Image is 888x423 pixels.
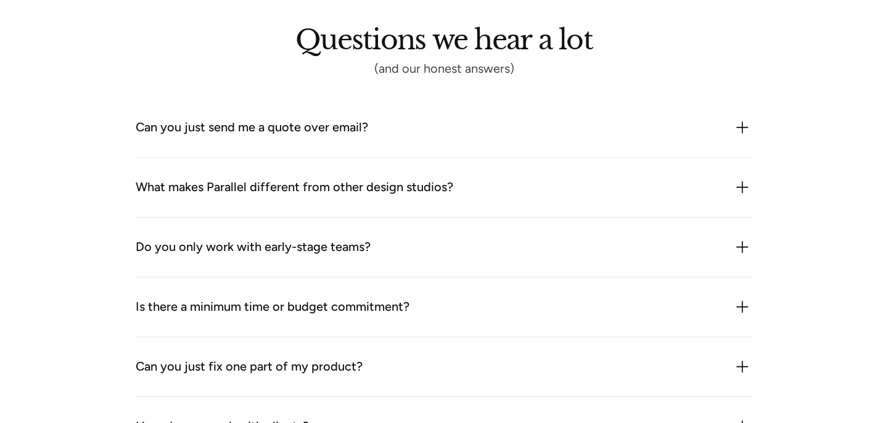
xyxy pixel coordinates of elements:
div: (and our honest answers) [295,64,593,73]
div: Can you just fix one part of my product? [136,357,363,377]
div: Is there a minimum time or budget commitment? [136,297,409,317]
div: Can you just send me a quote over email? [136,118,368,138]
div: What makes Parallel different from other design studios? [136,178,453,197]
h2: Questions we hear a lot [295,30,593,57]
div: Do you only work with early-stage teams? [136,237,371,257]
